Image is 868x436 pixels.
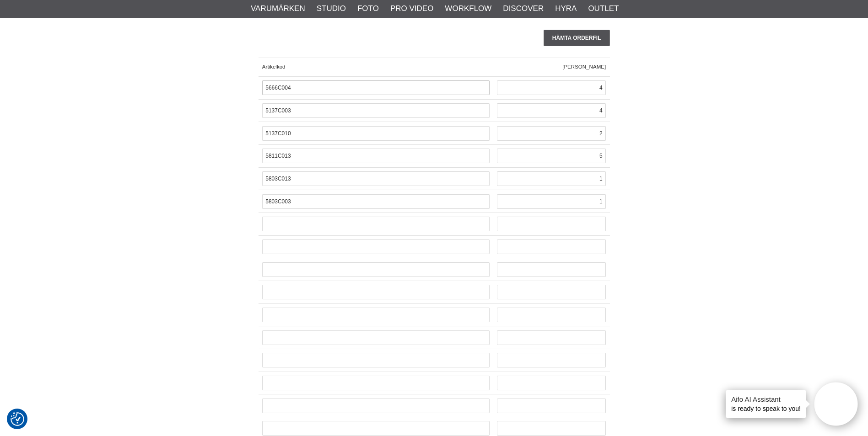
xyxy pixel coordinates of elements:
[317,3,346,15] a: Studio
[588,3,619,15] a: Outlet
[445,3,491,15] a: Workflow
[11,411,24,427] button: Samtyckesinställningar
[726,390,806,418] div: is ready to speak to you!
[251,3,305,15] a: Varumärken
[357,3,379,15] a: Foto
[11,412,24,426] img: Revisit consent button
[562,64,606,69] span: [PERSON_NAME]
[544,30,610,46] input: Hämta orderfil
[262,64,286,69] span: Artikelkod
[390,3,433,15] a: Pro Video
[731,394,801,404] h4: Aifo AI Assistant
[555,3,577,15] a: Hyra
[503,3,544,15] a: Discover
